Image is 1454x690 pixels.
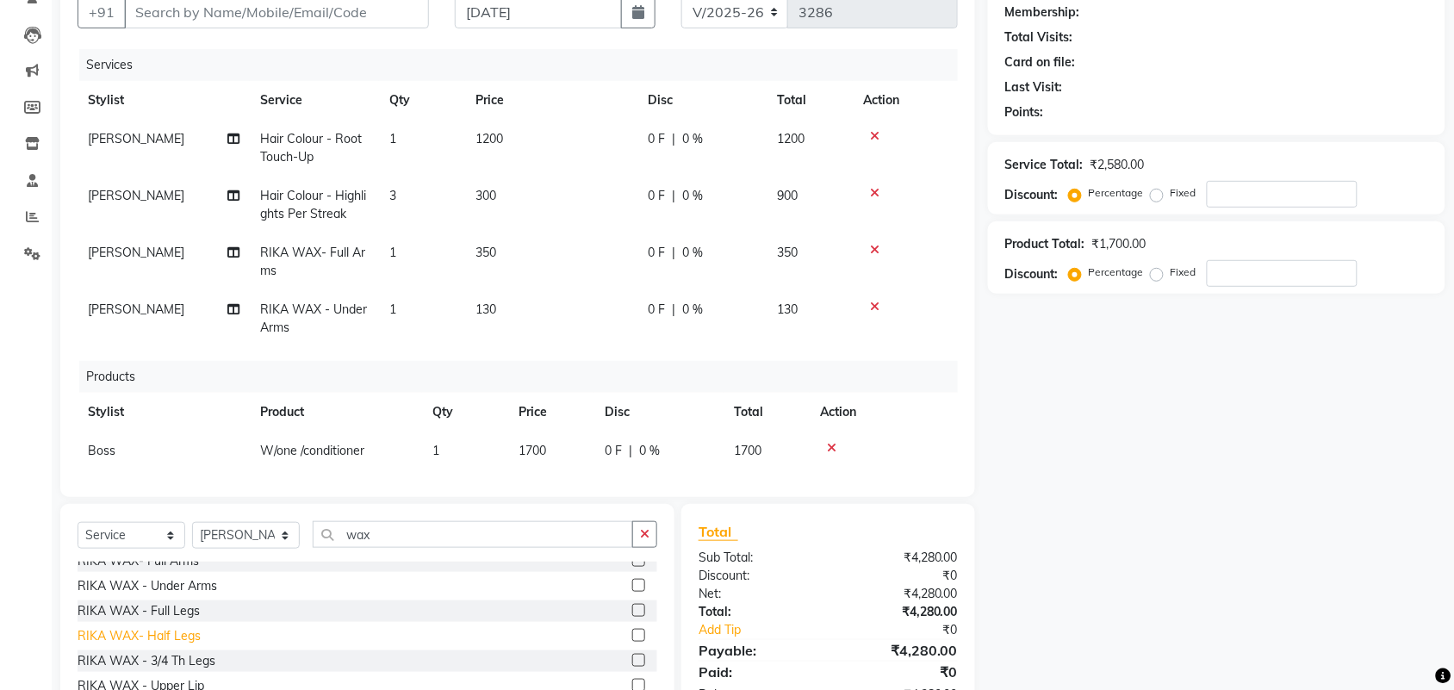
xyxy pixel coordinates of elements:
div: Discount: [1005,265,1059,283]
span: 350 [777,245,798,260]
th: Total [767,81,853,120]
span: 0 F [648,187,665,205]
div: Products [79,361,971,393]
span: Hair Colour - Root Touch-Up [260,131,362,165]
div: Card on file: [1005,53,1076,71]
span: 0 F [648,244,665,262]
th: Product [250,393,422,432]
span: 1700 [734,443,761,458]
span: | [672,130,675,148]
span: 0 % [682,301,703,319]
label: Fixed [1171,185,1196,201]
th: Disc [594,393,724,432]
div: RIKA WAX- Half Legs [78,627,201,645]
input: Search or Scan [313,521,633,548]
span: 900 [777,188,798,203]
th: Qty [422,393,508,432]
div: Total Visits: [1005,28,1073,47]
div: Service Total: [1005,156,1084,174]
span: 1200 [475,131,503,146]
div: Services [79,49,971,81]
div: ₹1,700.00 [1092,235,1146,253]
div: Payable: [686,640,829,661]
label: Fixed [1171,264,1196,280]
div: Sub Total: [686,549,829,567]
span: 1 [389,245,396,260]
div: Points: [1005,103,1044,121]
th: Action [853,81,958,120]
span: 0 % [682,187,703,205]
span: RIKA WAX - Under Arms [260,301,367,335]
label: Percentage [1089,185,1144,201]
div: Membership: [1005,3,1080,22]
div: Last Visit: [1005,78,1063,96]
th: Qty [379,81,465,120]
span: 130 [475,301,496,317]
label: Percentage [1089,264,1144,280]
span: 300 [475,188,496,203]
th: Stylist [78,393,250,432]
th: Price [465,81,637,120]
span: 0 % [682,130,703,148]
span: 0 % [639,442,660,460]
div: ₹0 [852,621,971,639]
div: Paid: [686,662,829,682]
th: Price [508,393,594,432]
div: RIKA WAX- Full Arms [78,552,199,570]
span: 0 F [648,130,665,148]
span: 350 [475,245,496,260]
span: RIKA WAX- Full Arms [260,245,365,278]
div: Discount: [1005,186,1059,204]
div: Total: [686,603,829,621]
span: 0 % [682,244,703,262]
span: 0 F [648,301,665,319]
span: 1 [389,301,396,317]
span: 130 [777,301,798,317]
span: | [629,442,632,460]
span: | [672,244,675,262]
span: [PERSON_NAME] [88,131,184,146]
a: Add Tip [686,621,852,639]
th: Action [810,393,958,432]
div: ₹4,280.00 [828,640,971,661]
div: RIKA WAX - 3/4 Th Legs [78,652,215,670]
div: ₹0 [828,662,971,682]
span: 1200 [777,131,805,146]
span: Total [699,523,738,541]
div: ₹0 [828,567,971,585]
span: 0 F [605,442,622,460]
span: [PERSON_NAME] [88,301,184,317]
div: ₹4,280.00 [828,549,971,567]
div: ₹4,280.00 [828,603,971,621]
span: 1 [432,443,439,458]
span: Boss [88,443,115,458]
th: Disc [637,81,767,120]
span: | [672,187,675,205]
div: Net: [686,585,829,603]
div: Product Total: [1005,235,1085,253]
div: ₹2,580.00 [1090,156,1145,174]
span: [PERSON_NAME] [88,245,184,260]
div: RIKA WAX - Full Legs [78,602,200,620]
th: Stylist [78,81,250,120]
span: Hair Colour - Highlights Per Streak [260,188,366,221]
span: 3 [389,188,396,203]
span: 1 [389,131,396,146]
span: | [672,301,675,319]
div: Discount: [686,567,829,585]
div: ₹4,280.00 [828,585,971,603]
th: Service [250,81,379,120]
span: [PERSON_NAME] [88,188,184,203]
div: RIKA WAX - Under Arms [78,577,217,595]
th: Total [724,393,810,432]
span: 1700 [519,443,546,458]
span: W/one /conditioner [260,443,364,458]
